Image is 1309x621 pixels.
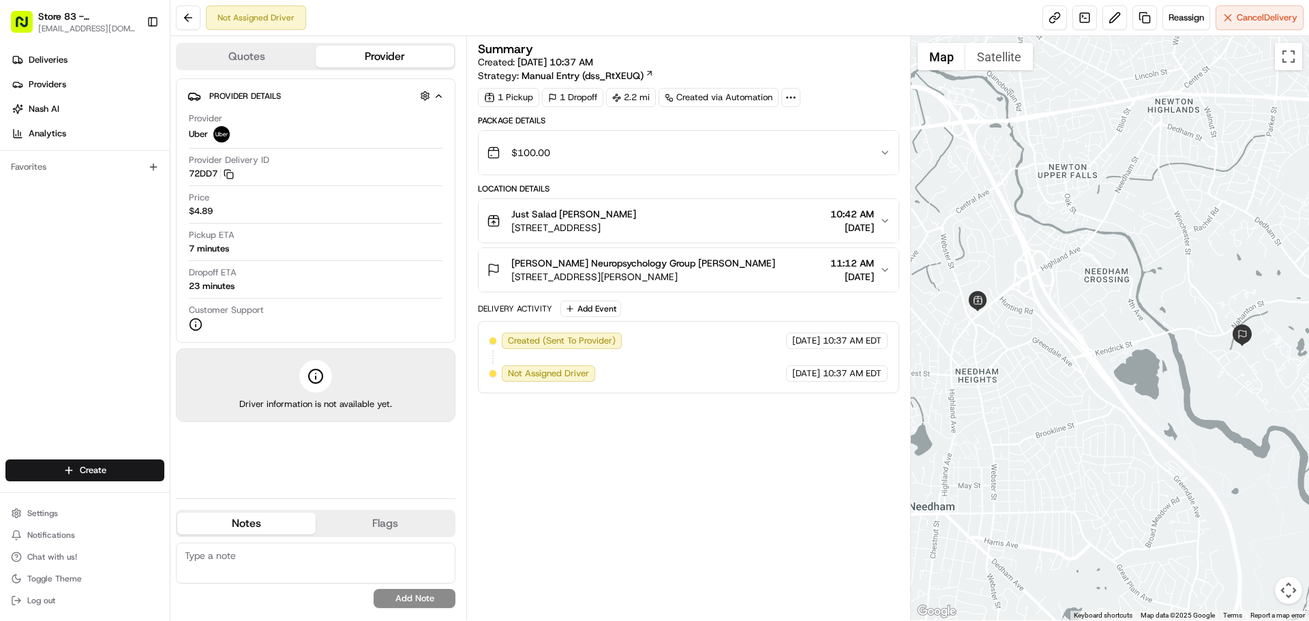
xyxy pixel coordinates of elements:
div: 1 Pickup [478,88,539,107]
button: Toggle fullscreen view [1275,43,1302,70]
span: Knowledge Base [27,198,104,211]
a: Deliveries [5,49,170,71]
input: Clear [35,88,225,102]
span: [DATE] [792,367,820,380]
span: Deliveries [29,54,67,66]
span: Not Assigned Driver [508,367,589,380]
span: [DATE] [830,221,874,234]
button: Notes [177,513,316,534]
span: Dropoff ETA [189,267,237,279]
div: Package Details [478,115,899,126]
button: Notifications [5,526,164,545]
span: [PERSON_NAME] Neuropsychology Group [PERSON_NAME] [511,256,775,270]
button: 72DD7 [189,168,234,180]
button: Map camera controls [1275,577,1302,604]
span: Provider Details [209,91,281,102]
span: Settings [27,508,58,519]
a: Providers [5,74,170,95]
h3: Summary [478,43,533,55]
button: Add Event [560,301,621,317]
span: $4.89 [189,205,213,217]
button: Flags [316,513,454,534]
span: Toggle Theme [27,573,82,584]
span: Reassign [1169,12,1204,24]
span: Notifications [27,530,75,541]
a: Nash AI [5,98,170,120]
button: Show satellite imagery [965,43,1033,70]
button: Just Salad [PERSON_NAME][STREET_ADDRESS]10:42 AM[DATE] [479,199,898,243]
span: Customer Support [189,304,264,316]
a: 📗Knowledge Base [8,192,110,217]
a: Analytics [5,123,170,145]
span: Pickup ETA [189,229,235,241]
img: 1736555255976-a54dd68f-1ca7-489b-9aae-adbdc363a1c4 [14,130,38,155]
span: [DATE] 10:37 AM [517,56,593,68]
span: Provider Delivery ID [189,154,269,166]
span: Price [189,192,209,204]
button: Provider Details [187,85,444,107]
span: Uber [189,128,208,140]
span: [DATE] [792,335,820,347]
button: Chat with us! [5,547,164,566]
button: Reassign [1162,5,1210,30]
button: Create [5,459,164,481]
img: Google [914,603,959,620]
div: 23 minutes [189,280,235,292]
span: Provider [189,112,222,125]
button: Store 83 - [GEOGRAPHIC_DATA] ([GEOGRAPHIC_DATA]) (Just Salad) [38,10,139,23]
div: Favorites [5,156,164,178]
button: Start new chat [232,134,248,151]
button: [EMAIL_ADDRESS][DOMAIN_NAME] [38,23,139,34]
button: Quotes [177,46,316,67]
button: Settings [5,504,164,523]
button: [PERSON_NAME] Neuropsychology Group [PERSON_NAME][STREET_ADDRESS][PERSON_NAME]11:12 AM[DATE] [479,248,898,292]
span: Created: [478,55,593,69]
div: Strategy: [478,69,654,82]
span: Create [80,464,106,476]
div: 💻 [115,199,126,210]
div: 📗 [14,199,25,210]
img: Nash [14,14,41,41]
span: API Documentation [129,198,219,211]
span: 10:42 AM [830,207,874,221]
a: 💻API Documentation [110,192,224,217]
span: Driver information is not available yet. [239,398,392,410]
button: CancelDelivery [1216,5,1304,30]
span: Cancel Delivery [1237,12,1297,24]
a: Open this area in Google Maps (opens a new window) [914,603,959,620]
span: 10:37 AM EDT [823,335,882,347]
span: Manual Entry (dss_RtXEUQ) [522,69,644,82]
button: Show street map [918,43,965,70]
div: Start new chat [46,130,224,144]
span: Just Salad [PERSON_NAME] [511,207,636,221]
span: [DATE] [830,270,874,284]
span: $100.00 [511,146,550,160]
div: 7 minutes [189,243,229,255]
button: Store 83 - [GEOGRAPHIC_DATA] ([GEOGRAPHIC_DATA]) (Just Salad)[EMAIL_ADDRESS][DOMAIN_NAME] [5,5,141,38]
button: Keyboard shortcuts [1074,611,1132,620]
span: Pylon [136,231,165,241]
a: Powered byPylon [96,230,165,241]
button: Provider [316,46,454,67]
span: Analytics [29,127,66,140]
div: 2.2 mi [606,88,656,107]
span: 10:37 AM EDT [823,367,882,380]
button: $100.00 [479,131,898,175]
p: Welcome 👋 [14,55,248,76]
a: Report a map error [1250,611,1305,619]
a: Created via Automation [659,88,779,107]
span: Nash AI [29,103,59,115]
span: Log out [27,595,55,606]
div: 1 Dropoff [542,88,603,107]
span: [STREET_ADDRESS] [511,221,636,234]
span: [STREET_ADDRESS][PERSON_NAME] [511,270,775,284]
div: We're available if you need us! [46,144,172,155]
span: Map data ©2025 Google [1141,611,1215,619]
button: Log out [5,591,164,610]
div: Delivery Activity [478,303,552,314]
span: 11:12 AM [830,256,874,270]
button: Toggle Theme [5,569,164,588]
